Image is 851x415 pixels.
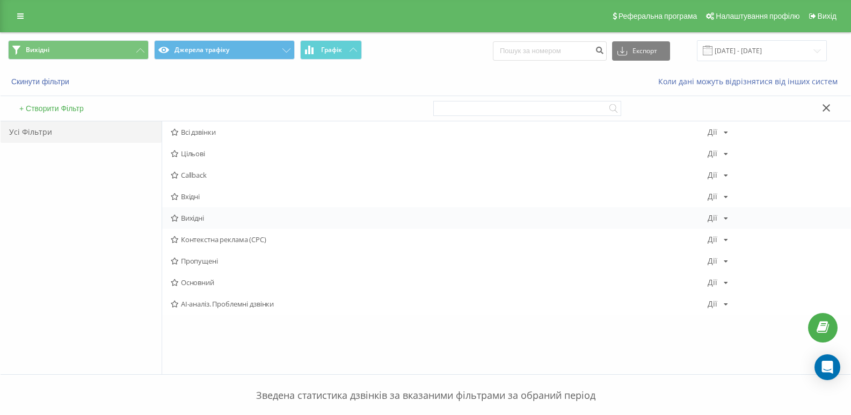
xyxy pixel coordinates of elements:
span: Реферальна програма [619,12,697,20]
p: Зведена статистика дзвінків за вказаними фільтрами за обраний період [8,367,843,403]
div: Усі Фільтри [1,121,162,143]
div: Дії [708,128,717,136]
span: AI-аналіз. Проблемні дзвінки [171,300,708,308]
div: Дії [708,300,717,308]
span: Пропущені [171,257,708,265]
button: Скинути фільтри [8,77,75,86]
button: Джерела трафіку [154,40,295,60]
button: Вихідні [8,40,149,60]
div: Дії [708,236,717,243]
span: Налаштування профілю [716,12,799,20]
span: Графік [321,46,342,54]
span: Вихід [818,12,837,20]
span: Вихідні [171,214,708,222]
button: Експорт [612,41,670,61]
div: Дії [708,171,717,179]
span: Вихідні [26,46,49,54]
input: Пошук за номером [493,41,607,61]
span: Всі дзвінки [171,128,708,136]
div: Open Intercom Messenger [814,354,840,380]
button: Закрити [819,103,834,114]
span: Основний [171,279,708,286]
span: Цільові [171,150,708,157]
span: Вхідні [171,193,708,200]
div: Дії [708,214,717,222]
div: Дії [708,279,717,286]
a: Коли дані можуть відрізнятися вiд інших систем [658,76,843,86]
div: Дії [708,150,717,157]
button: + Створити Фільтр [16,104,87,113]
button: Графік [300,40,362,60]
span: Контекстна реклама (CPC) [171,236,708,243]
span: Callback [171,171,708,179]
div: Дії [708,193,717,200]
div: Дії [708,257,717,265]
